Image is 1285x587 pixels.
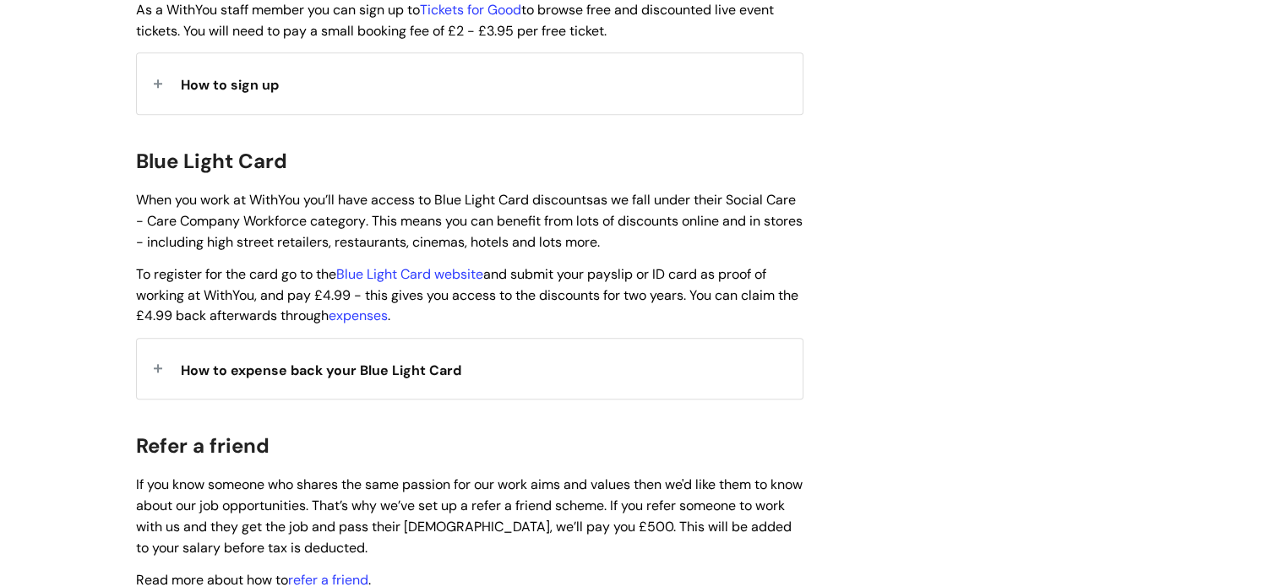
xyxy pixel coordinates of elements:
[336,265,483,283] a: Blue Light Card website
[136,476,803,556] span: If you know someone who shares the same passion for our work aims and values then we'd like them ...
[181,76,279,94] span: How to sign up
[329,307,388,324] a: expenses
[181,361,461,379] span: How to expense back your Blue Light Card
[136,191,796,230] span: as we fall under their Social Care - Care Company Workforce category
[136,432,270,459] span: Refer a friend
[420,1,521,19] a: Tickets for Good
[136,265,798,325] span: To register for the card go to the and submit your payslip or ID card as proof of working at With...
[136,191,803,251] span: When you work at WithYou you’ll have access to Blue Light Card discounts . This means you can ben...
[136,1,774,40] span: As a WithYou staff member you can sign up to to browse free and discounted live event tickets. Yo...
[136,148,287,174] span: Blue Light Card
